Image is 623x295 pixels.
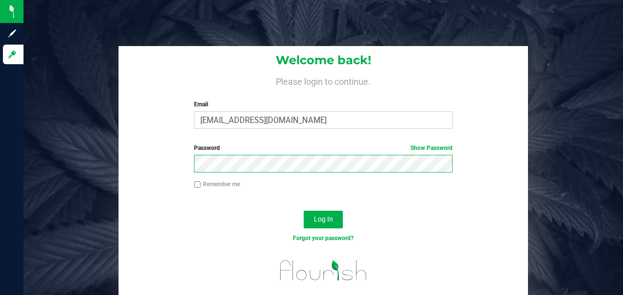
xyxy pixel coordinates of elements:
[272,253,375,288] img: flourish_logo.svg
[293,235,354,242] a: Forgot your password?
[119,54,528,67] h1: Welcome back!
[7,28,17,38] inline-svg: Sign up
[194,181,201,188] input: Remember me
[314,215,333,223] span: Log In
[410,145,453,151] a: Show Password
[194,100,452,109] label: Email
[194,145,220,151] span: Password
[194,180,240,189] label: Remember me
[7,49,17,59] inline-svg: Log in
[304,211,343,228] button: Log In
[119,74,528,86] h4: Please login to continue.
